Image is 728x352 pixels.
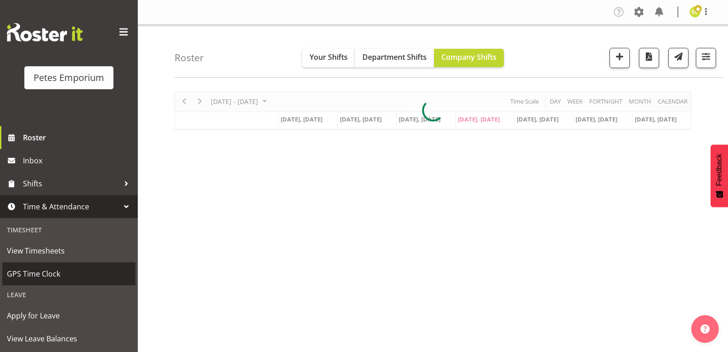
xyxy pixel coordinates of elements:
a: Apply for Leave [2,304,135,327]
div: Timesheet [2,220,135,239]
a: GPS Time Clock [2,262,135,285]
button: Add a new shift [609,48,630,68]
span: View Leave Balances [7,332,131,346]
span: Shifts [23,177,119,190]
span: Company Shifts [441,52,497,62]
span: Department Shifts [362,52,427,62]
span: Roster [23,131,133,144]
span: View Timesheets [7,244,131,258]
img: Rosterit website logo [7,23,83,41]
img: emma-croft7499.jpg [689,6,700,17]
button: Department Shifts [355,49,434,67]
span: Apply for Leave [7,309,131,323]
span: GPS Time Clock [7,267,131,281]
a: View Leave Balances [2,327,135,350]
span: Time & Attendance [23,200,119,214]
button: Company Shifts [434,49,504,67]
button: Filter Shifts [696,48,716,68]
div: Petes Emporium [34,71,104,85]
span: Feedback [715,154,723,186]
button: Your Shifts [302,49,355,67]
button: Feedback - Show survey [711,144,728,207]
span: Your Shifts [310,52,348,62]
div: Leave [2,285,135,304]
img: help-xxl-2.png [700,324,710,334]
span: Inbox [23,154,133,167]
button: Download a PDF of the roster according to the set date range. [639,48,659,68]
a: View Timesheets [2,239,135,262]
button: Send a list of all shifts for the selected filtered period to all rostered employees. [668,48,688,68]
h4: Roster [175,52,204,63]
